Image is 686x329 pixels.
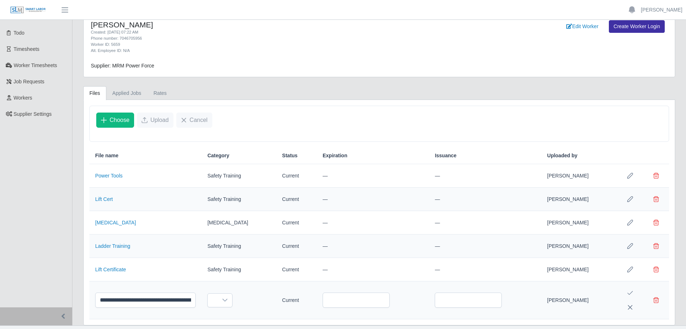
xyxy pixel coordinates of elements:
[649,192,663,206] button: Delete file
[91,20,423,29] h4: [PERSON_NAME]
[202,234,276,258] td: Safety Training
[14,30,25,36] span: Todo
[429,164,541,188] td: —
[649,293,663,307] button: Delete file
[317,164,429,188] td: —
[623,286,637,300] button: Save Edit
[429,188,541,211] td: —
[14,95,32,101] span: Workers
[276,234,317,258] td: Current
[276,188,317,211] td: Current
[91,41,423,48] div: Worker ID: 5659
[317,234,429,258] td: —
[623,239,637,253] button: Row Edit
[276,281,317,319] td: Current
[14,46,40,52] span: Timesheets
[150,116,169,124] span: Upload
[641,6,682,14] a: [PERSON_NAME]
[541,281,617,319] td: [PERSON_NAME]
[623,168,637,183] button: Row Edit
[429,258,541,281] td: —
[623,300,637,315] button: Cancel Edit
[541,164,617,188] td: [PERSON_NAME]
[91,29,423,35] div: Created: [DATE] 07:22 AM
[207,152,229,159] span: Category
[176,113,212,128] button: Cancel
[276,258,317,281] td: Current
[137,113,173,128] button: Upload
[623,262,637,277] button: Row Edit
[649,168,663,183] button: Delete file
[541,234,617,258] td: [PERSON_NAME]
[190,116,208,124] span: Cancel
[95,173,123,179] a: Power Tools
[541,188,617,211] td: [PERSON_NAME]
[541,258,617,281] td: [PERSON_NAME]
[83,86,106,100] a: Files
[609,20,665,33] a: Create Worker Login
[110,116,129,124] span: Choose
[649,215,663,230] button: Delete file
[317,211,429,234] td: —
[95,220,136,225] a: [MEDICAL_DATA]
[547,152,577,159] span: Uploaded by
[317,258,429,281] td: —
[317,188,429,211] td: —
[147,86,173,100] a: Rates
[14,62,57,68] span: Worker Timesheets
[91,35,423,41] div: Phone number: 7046705956
[649,262,663,277] button: Delete file
[202,211,276,234] td: [MEDICAL_DATA]
[623,215,637,230] button: Row Edit
[435,152,456,159] span: Issuance
[14,79,45,84] span: Job Requests
[14,111,52,117] span: Supplier Settings
[95,196,113,202] a: Lift Cert
[10,6,46,14] img: SLM Logo
[202,188,276,211] td: Safety Training
[95,152,119,159] span: File name
[91,63,154,69] span: Supplier: MRM Power Force
[429,211,541,234] td: —
[276,211,317,234] td: Current
[649,239,663,253] button: Delete file
[202,258,276,281] td: Safety Training
[562,20,603,33] a: Edit Worker
[276,164,317,188] td: Current
[282,152,298,159] span: Status
[623,192,637,206] button: Row Edit
[91,48,423,54] div: Alt. Employee ID: N/A
[429,234,541,258] td: —
[95,243,130,249] a: Ladder Training
[541,211,617,234] td: [PERSON_NAME]
[96,113,134,128] button: Choose
[323,152,347,159] span: Expiration
[95,267,126,272] a: Lift Certificate
[106,86,147,100] a: Applied Jobs
[202,164,276,188] td: Safety Training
